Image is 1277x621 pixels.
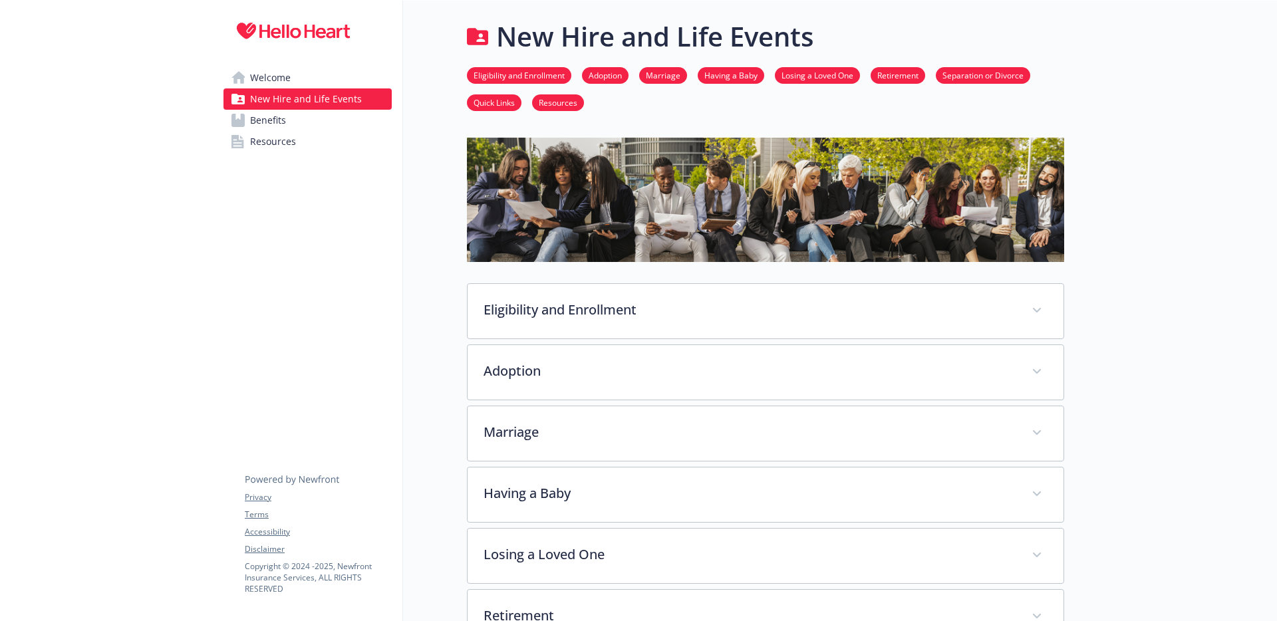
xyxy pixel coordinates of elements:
div: Eligibility and Enrollment [468,284,1064,338]
div: Having a Baby [468,467,1064,522]
a: Marriage [639,68,687,81]
p: Eligibility and Enrollment [484,300,1016,320]
p: Copyright © 2024 - 2025 , Newfront Insurance Services, ALL RIGHTS RESERVED [245,560,391,594]
a: Having a Baby [698,68,764,81]
a: Privacy [245,491,391,503]
a: New Hire and Life Events [223,88,392,110]
a: Quick Links [467,96,521,108]
a: Terms [245,509,391,521]
div: Adoption [468,345,1064,400]
p: Adoption [484,361,1016,381]
a: Accessibility [245,526,391,538]
span: Benefits [250,110,286,131]
a: Resources [223,131,392,152]
p: Having a Baby [484,483,1016,503]
a: Welcome [223,67,392,88]
span: New Hire and Life Events [250,88,362,110]
div: Losing a Loved One [468,529,1064,583]
p: Losing a Loved One [484,545,1016,564]
a: Separation or Divorce [936,68,1030,81]
div: Marriage [468,406,1064,461]
img: new hire page banner [467,138,1064,262]
h1: New Hire and Life Events [496,17,813,57]
a: Adoption [582,68,629,81]
a: Benefits [223,110,392,131]
a: Losing a Loved One [775,68,860,81]
span: Welcome [250,67,291,88]
p: Marriage [484,422,1016,442]
a: Disclaimer [245,543,391,555]
a: Resources [532,96,584,108]
a: Retirement [871,68,925,81]
span: Resources [250,131,296,152]
a: Eligibility and Enrollment [467,68,571,81]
